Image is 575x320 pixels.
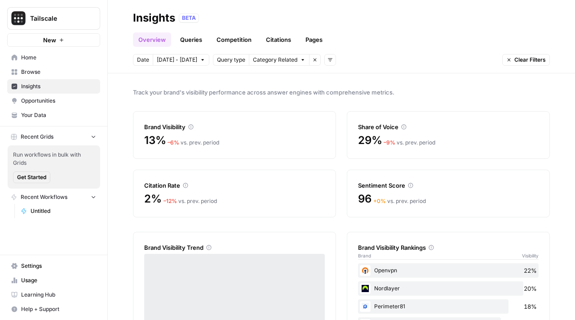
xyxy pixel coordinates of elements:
span: 96 [358,192,372,206]
span: 18% [524,302,537,311]
div: vs. prev. period [164,197,217,205]
span: Brand [358,252,371,259]
span: Query type [217,56,245,64]
span: Tailscale [30,14,84,23]
span: Clear Filters [514,56,546,64]
a: Citations [261,32,296,47]
span: Opportunities [21,97,96,105]
div: Brand Visibility [144,122,325,131]
button: [DATE] - [DATE] [153,54,209,66]
button: Clear Filters [502,54,550,66]
div: vs. prev. period [373,197,426,205]
span: Help + Support [21,305,96,313]
a: Untitled [17,204,100,218]
span: – 9 % [384,139,395,146]
span: Your Data [21,111,96,119]
div: Insights [133,11,175,25]
div: Brand Visibility Rankings [358,243,539,252]
div: vs. prev. period [384,139,435,147]
span: Untitled [31,207,96,215]
span: 29% [358,133,382,148]
span: – 6 % [168,139,179,146]
span: Insights [21,82,96,90]
button: Recent Grids [7,130,100,144]
span: Browse [21,68,96,76]
span: – 12 % [164,198,177,204]
a: Learning Hub [7,288,100,302]
img: Tailscale Logo [10,10,27,27]
a: Insights [7,79,100,94]
span: 22% [524,266,537,275]
img: 6mppqz588sb2whw6y56d96jyvuvd [360,265,371,276]
span: Date [137,56,149,64]
span: Settings [21,262,96,270]
span: New [43,36,56,45]
span: Track your brand's visibility performance across answer engines with comprehensive metrics. [133,88,550,97]
a: Queries [175,32,208,47]
span: Recent Workflows [21,193,67,201]
a: Overview [133,32,171,47]
span: Run workflows in bulk with Grids [13,151,95,167]
div: Citation Rate [144,181,325,190]
a: Pages [300,32,328,47]
img: qcr41x6d2c3z50tvst352hbqat84 [360,283,371,294]
span: + 0 % [373,198,386,204]
span: Usage [21,276,96,284]
span: 13% [144,133,166,148]
a: Settings [7,259,100,273]
span: 20% [524,284,537,293]
a: Usage [7,273,100,288]
a: Browse [7,65,100,79]
button: Category Related [249,54,309,66]
div: Sentiment Score [358,181,539,190]
span: Home [21,54,96,62]
a: Your Data [7,108,100,122]
div: vs. prev. period [168,139,219,147]
div: Nordlayer [358,281,539,296]
div: Brand Visibility Trend [144,243,325,252]
span: [DATE] - [DATE] [157,56,197,64]
div: BETA [179,14,199,23]
span: Get Started [17,173,46,181]
button: Help + Support [7,302,100,316]
a: Home [7,50,100,65]
img: k3acreekxjz57itcfst5ygb09ehm [360,301,371,312]
div: Share of Voice [358,122,539,131]
a: Opportunities [7,94,100,108]
div: Openvpn [358,263,539,278]
span: Category Related [253,56,297,64]
button: New [7,33,100,47]
span: Visibility [522,252,539,259]
button: Workspace: Tailscale [7,7,100,30]
div: Perimeter81 [358,299,539,314]
span: 2% [144,192,162,206]
span: Learning Hub [21,291,96,299]
a: Competition [211,32,257,47]
button: Recent Workflows [7,190,100,204]
button: Get Started [13,171,50,183]
span: Recent Grids [21,133,53,141]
